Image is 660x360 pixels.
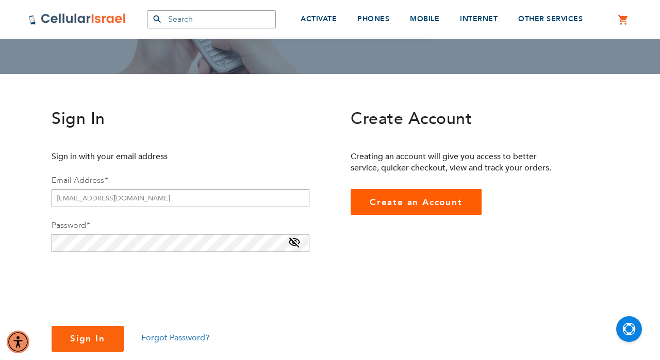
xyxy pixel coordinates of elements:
span: MOBILE [410,14,439,24]
input: Search [147,10,276,28]
p: Sign in with your email address [52,151,260,162]
button: Sign In [52,326,124,352]
p: Creating an account will give you access to better service, quicker checkout, view and track your... [351,151,559,174]
img: Cellular Israel Logo [28,13,126,25]
label: Password [52,220,90,231]
span: Create Account [351,107,472,130]
input: Email [52,189,309,207]
a: Forgot Password? [141,332,209,343]
div: Accessibility Menu [7,331,29,353]
span: PHONES [357,14,389,24]
span: OTHER SERVICES [518,14,583,24]
span: INTERNET [460,14,498,24]
span: Create an Account [370,196,463,208]
span: Sign In [70,333,105,345]
a: Create an Account [351,189,482,215]
label: Email Address [52,175,108,186]
span: ACTIVATE [301,14,337,24]
iframe: reCAPTCHA [52,264,208,305]
span: Sign In [52,107,105,130]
